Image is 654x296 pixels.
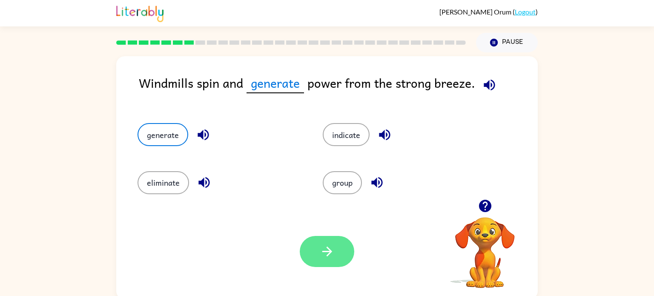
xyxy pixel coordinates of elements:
[247,73,304,93] span: generate
[439,8,538,16] div: ( )
[515,8,536,16] a: Logout
[323,123,370,146] button: indicate
[323,171,362,194] button: group
[476,33,538,52] button: Pause
[138,171,189,194] button: eliminate
[442,204,528,289] video: Your browser must support playing .mp4 files to use Literably. Please try using another browser.
[139,73,538,106] div: Windmills spin and power from the strong breeze.
[116,3,163,22] img: Literably
[138,123,188,146] button: generate
[439,8,513,16] span: [PERSON_NAME] Orum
